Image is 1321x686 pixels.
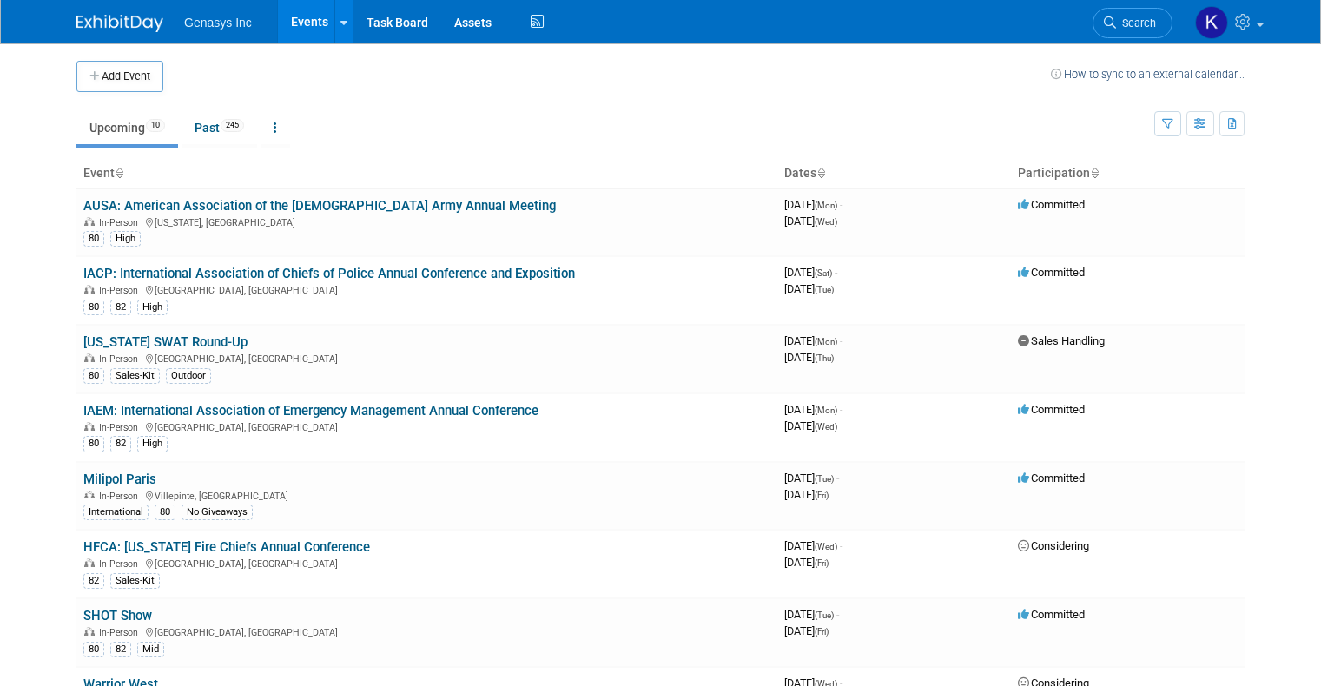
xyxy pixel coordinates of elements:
span: - [836,472,839,485]
span: (Tue) [815,610,834,620]
span: Committed [1018,608,1085,621]
span: [DATE] [784,214,837,228]
span: [DATE] [784,351,834,364]
div: International [83,505,149,520]
span: Committed [1018,198,1085,211]
span: (Fri) [815,627,829,637]
span: (Mon) [815,337,837,346]
span: [DATE] [784,624,829,637]
span: [DATE] [784,488,829,501]
span: In-Person [99,353,143,365]
a: Sort by Event Name [115,166,123,180]
span: [DATE] [784,419,837,432]
a: [US_STATE] SWAT Round-Up [83,334,248,350]
div: 80 [83,231,104,247]
span: [DATE] [784,608,839,621]
img: In-Person Event [84,491,95,499]
a: Search [1093,8,1172,38]
div: No Giveaways [182,505,253,520]
div: [GEOGRAPHIC_DATA], [GEOGRAPHIC_DATA] [83,282,770,296]
span: 245 [221,119,244,132]
div: [GEOGRAPHIC_DATA], [GEOGRAPHIC_DATA] [83,624,770,638]
img: In-Person Event [84,558,95,567]
span: (Mon) [815,201,837,210]
a: Sort by Start Date [816,166,825,180]
span: [DATE] [784,198,842,211]
div: Sales-Kit [110,573,160,589]
span: [DATE] [784,539,842,552]
a: Milipol Paris [83,472,156,487]
span: 10 [146,119,165,132]
div: 80 [83,368,104,384]
a: Upcoming10 [76,111,178,144]
th: Event [76,159,777,188]
a: How to sync to an external calendar... [1051,68,1245,81]
span: (Tue) [815,285,834,294]
div: High [137,300,168,315]
span: Considering [1018,539,1089,552]
span: Committed [1018,266,1085,279]
span: In-Person [99,285,143,296]
span: In-Person [99,491,143,502]
div: 80 [83,436,104,452]
span: In-Person [99,558,143,570]
th: Dates [777,159,1011,188]
div: 82 [110,300,131,315]
span: (Fri) [815,491,829,500]
span: Sales Handling [1018,334,1105,347]
span: In-Person [99,422,143,433]
span: - [840,198,842,211]
div: Villepinte, [GEOGRAPHIC_DATA] [83,488,770,502]
img: In-Person Event [84,353,95,362]
span: Committed [1018,472,1085,485]
img: In-Person Event [84,627,95,636]
img: Kate Lawson [1195,6,1228,39]
div: [GEOGRAPHIC_DATA], [GEOGRAPHIC_DATA] [83,351,770,365]
div: Mid [137,642,164,657]
div: [US_STATE], [GEOGRAPHIC_DATA] [83,214,770,228]
span: (Wed) [815,542,837,551]
div: [GEOGRAPHIC_DATA], [GEOGRAPHIC_DATA] [83,556,770,570]
img: In-Person Event [84,285,95,294]
div: Sales-Kit [110,368,160,384]
span: [DATE] [784,472,839,485]
a: IACP: International Association of Chiefs of Police Annual Conference and Exposition [83,266,575,281]
span: [DATE] [784,556,829,569]
span: In-Person [99,627,143,638]
span: (Wed) [815,422,837,432]
span: - [835,266,837,279]
img: ExhibitDay [76,15,163,32]
span: - [840,403,842,416]
span: (Mon) [815,406,837,415]
div: 82 [110,436,131,452]
div: 80 [83,642,104,657]
div: High [110,231,141,247]
div: 80 [83,300,104,315]
div: High [137,436,168,452]
img: In-Person Event [84,217,95,226]
img: In-Person Event [84,422,95,431]
div: Outdoor [166,368,211,384]
span: - [840,539,842,552]
div: 82 [83,573,104,589]
button: Add Event [76,61,163,92]
span: Committed [1018,403,1085,416]
span: [DATE] [784,403,842,416]
span: Genasys Inc [184,16,252,30]
span: (Thu) [815,353,834,363]
span: In-Person [99,217,143,228]
a: Past245 [182,111,257,144]
span: [DATE] [784,282,834,295]
div: 82 [110,642,131,657]
a: HFCA: [US_STATE] Fire Chiefs Annual Conference [83,539,370,555]
a: IAEM: International Association of Emergency Management Annual Conference [83,403,538,419]
th: Participation [1011,159,1245,188]
div: 80 [155,505,175,520]
span: Search [1116,16,1156,30]
span: (Tue) [815,474,834,484]
span: - [840,334,842,347]
a: AUSA: American Association of the [DEMOGRAPHIC_DATA] Army Annual Meeting [83,198,556,214]
span: [DATE] [784,266,837,279]
span: - [836,608,839,621]
div: [GEOGRAPHIC_DATA], [GEOGRAPHIC_DATA] [83,419,770,433]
